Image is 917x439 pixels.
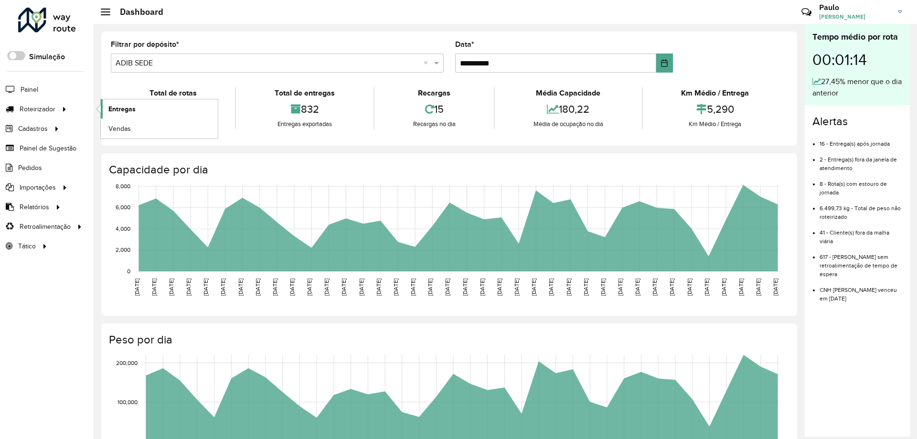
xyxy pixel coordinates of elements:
[111,39,179,50] label: Filtrar por depósito
[20,222,71,232] span: Retroalimentação
[812,76,902,99] div: 27,45% menor que o dia anterior
[820,172,902,197] li: 8 - Rota(s) com estouro de jornada
[127,268,130,274] text: 0
[101,119,218,138] a: Vendas
[238,119,371,129] div: Entregas exportadas
[323,278,330,296] text: [DATE]
[116,225,130,232] text: 4,000
[755,278,761,296] text: [DATE]
[116,247,130,253] text: 2,000
[18,124,48,134] span: Cadastros
[479,278,485,296] text: [DATE]
[812,43,902,76] div: 00:01:14
[531,278,537,296] text: [DATE]
[289,278,295,296] text: [DATE]
[669,278,675,296] text: [DATE]
[820,278,902,303] li: CNH [PERSON_NAME] venceu em [DATE]
[109,333,788,347] h4: Peso por dia
[738,278,744,296] text: [DATE]
[255,278,261,296] text: [DATE]
[185,278,192,296] text: [DATE]
[377,119,491,129] div: Recargas no dia
[20,182,56,193] span: Importações
[497,119,639,129] div: Média de ocupação no dia
[238,99,371,119] div: 832
[513,278,520,296] text: [DATE]
[220,278,226,296] text: [DATE]
[117,399,138,405] text: 100,000
[203,278,209,296] text: [DATE]
[21,85,38,95] span: Painel
[497,87,639,99] div: Média Capacidade
[20,104,55,114] span: Roteirizador
[819,12,891,21] span: [PERSON_NAME]
[109,163,788,177] h4: Capacidade por dia
[812,31,902,43] div: Tempo médio por rota
[427,278,433,296] text: [DATE]
[645,119,785,129] div: Km Médio / Entrega
[819,3,891,12] h3: Paulo
[496,278,502,296] text: [DATE]
[645,99,785,119] div: 5,290
[108,124,131,134] span: Vendas
[600,278,606,296] text: [DATE]
[110,7,163,17] h2: Dashboard
[651,278,658,296] text: [DATE]
[358,278,364,296] text: [DATE]
[565,278,572,296] text: [DATE]
[686,278,693,296] text: [DATE]
[820,246,902,278] li: 617 - [PERSON_NAME] sem retroalimentação de tempo de espera
[29,51,65,63] label: Simulação
[424,57,432,69] span: Clear all
[721,278,727,296] text: [DATE]
[645,87,785,99] div: Km Médio / Entrega
[238,87,371,99] div: Total de entregas
[272,278,278,296] text: [DATE]
[410,278,416,296] text: [DATE]
[617,278,623,296] text: [DATE]
[548,278,554,296] text: [DATE]
[113,87,233,99] div: Total de rotas
[116,204,130,211] text: 6,000
[116,183,130,189] text: 8,000
[108,104,136,114] span: Entregas
[377,87,491,99] div: Recargas
[820,132,902,148] li: 16 - Entrega(s) após jornada
[18,241,36,251] span: Tático
[20,143,76,153] span: Painel de Sugestão
[375,278,382,296] text: [DATE]
[820,221,902,246] li: 41 - Cliente(s) fora da malha viária
[796,2,817,22] a: Contato Rápido
[583,278,589,296] text: [DATE]
[341,278,347,296] text: [DATE]
[656,54,673,73] button: Choose Date
[497,99,639,119] div: 180,22
[820,148,902,172] li: 2 - Entrega(s) fora da janela de atendimento
[168,278,174,296] text: [DATE]
[393,278,399,296] text: [DATE]
[237,278,244,296] text: [DATE]
[444,278,450,296] text: [DATE]
[306,278,312,296] text: [DATE]
[820,197,902,221] li: 6.499,73 kg - Total de peso não roteirizado
[377,99,491,119] div: 15
[462,278,468,296] text: [DATE]
[116,360,138,366] text: 200,000
[18,163,42,173] span: Pedidos
[455,39,474,50] label: Data
[812,115,902,128] h4: Alertas
[20,202,49,212] span: Relatórios
[151,278,157,296] text: [DATE]
[634,278,640,296] text: [DATE]
[704,278,710,296] text: [DATE]
[101,99,218,118] a: Entregas
[134,278,140,296] text: [DATE]
[772,278,778,296] text: [DATE]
